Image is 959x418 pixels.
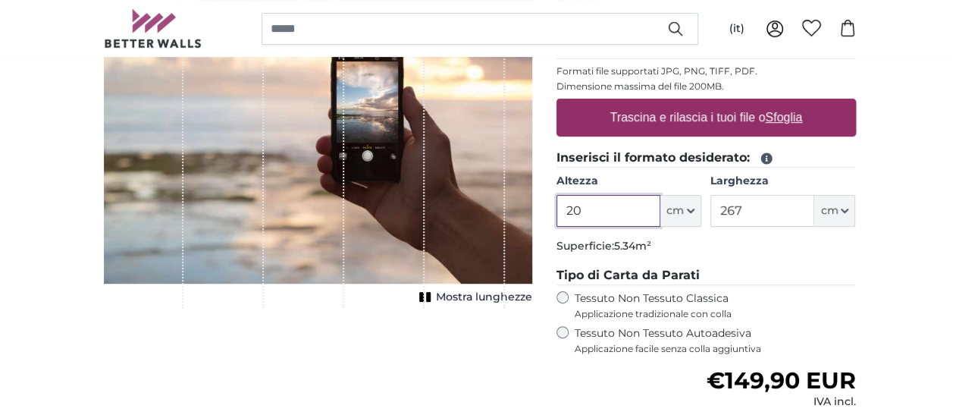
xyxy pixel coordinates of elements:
[575,326,856,355] label: Tessuto Non Tessuto Autoadesiva
[575,291,856,320] label: Tessuto Non Tessuto Classica
[556,266,856,285] legend: Tipo di Carta da Parati
[660,195,701,227] button: cm
[104,9,202,48] img: Betterwalls
[666,203,684,218] span: cm
[820,203,838,218] span: cm
[706,394,855,410] div: IVA incl.
[556,65,856,77] p: Formati file supportati JPG, PNG, TIFF, PDF.
[575,343,856,355] span: Applicazione facile senza colla aggiuntiva
[556,80,856,93] p: Dimensione massima del file 200MB.
[556,174,701,189] label: Altezza
[603,102,808,133] label: Trascina e rilascia i tuoi file o
[614,239,651,253] span: 5.34m²
[556,239,856,254] p: Superficie:
[575,308,856,320] span: Applicazione tradizionale con colla
[765,111,802,124] u: Sfoglia
[556,149,856,168] legend: Inserisci il formato desiderato:
[814,195,855,227] button: cm
[710,174,855,189] label: Larghezza
[717,15,757,42] button: (it)
[706,366,855,394] span: €149,90 EUR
